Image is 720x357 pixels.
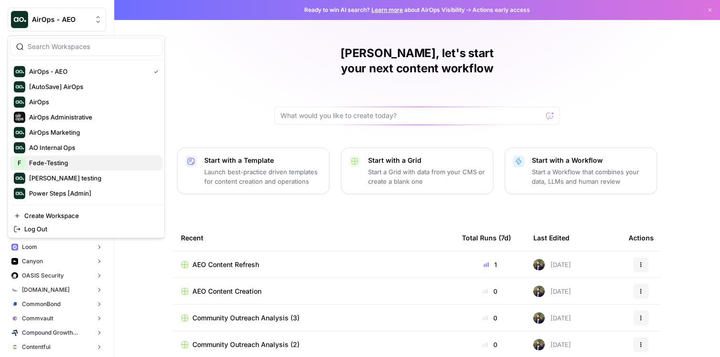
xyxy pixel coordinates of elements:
button: CommonBond [8,297,106,311]
div: 1 [462,260,518,269]
span: Fede-Testing [29,158,155,168]
p: Start a Workflow that combines your data, LLMs and human review [532,167,649,186]
div: Actions [629,225,654,251]
img: xf6b4g7v9n1cfco8wpzm78dqnb6e [11,315,18,322]
button: Compound Growth Marketing [8,326,106,340]
img: AirOps Administrative Logo [14,111,25,123]
span: Compound Growth Marketing [22,328,92,337]
span: Power Steps [Admin] [29,188,155,198]
a: Learn more [371,6,403,13]
span: Canyon [22,257,43,266]
button: [DOMAIN_NAME] [8,283,106,297]
div: 0 [462,340,518,349]
a: Community Outreach Analysis (2) [181,340,447,349]
span: AirOps - AEO [29,67,146,76]
span: Ready to win AI search? about AirOps Visibility [304,6,465,14]
span: AEO Content Creation [192,287,261,296]
div: [DATE] [533,339,571,350]
span: [AutoSave] AirOps [29,82,155,91]
img: 4dqwcgipae5fdwxp9v51u2818epj [533,339,545,350]
span: AirOps - AEO [32,15,90,24]
div: [DATE] [533,286,571,297]
p: Start with a Workflow [532,156,649,165]
button: Loom [8,240,106,254]
a: Community Outreach Analysis (3) [181,313,447,323]
img: k09s5utkby11dt6rxf2w9zgb46r0 [11,287,18,293]
input: Search Workspaces [28,42,156,51]
button: Start with a GridStart a Grid with data from your CMS or create a blank one [341,148,493,194]
img: 4dqwcgipae5fdwxp9v51u2818epj [533,312,545,324]
p: Start with a Grid [368,156,485,165]
img: 4dqwcgipae5fdwxp9v51u2818epj [533,286,545,297]
span: AirOps Administrative [29,112,155,122]
a: Log Out [10,222,162,236]
button: Canyon [8,254,106,268]
span: AO Internal Ops [29,143,155,152]
img: Power Steps [Admin] Logo [14,188,25,199]
div: [DATE] [533,312,571,324]
div: Recent [181,225,447,251]
span: F [18,158,21,168]
span: [PERSON_NAME] testing [29,173,155,183]
span: Actions early access [472,6,530,14]
div: 0 [462,313,518,323]
div: Total Runs (7d) [462,225,511,251]
img: wev6amecshr6l48lvue5fy0bkco1 [11,244,18,250]
img: glq0fklpdxbalhn7i6kvfbbvs11n [11,301,18,307]
span: Log Out [24,224,155,234]
a: AEO Content Creation [181,287,447,296]
span: Commvault [22,314,53,323]
div: [DATE] [533,259,571,270]
p: Start with a Template [204,156,321,165]
img: AirOps - AEO Logo [14,66,25,77]
p: Launch best-practice driven templates for content creation and operations [204,167,321,186]
button: Workspace: AirOps - AEO [8,8,106,31]
button: Contentful [8,340,106,354]
img: Justina testing Logo [14,172,25,184]
span: Create Workspace [24,211,155,220]
a: Create Workspace [10,209,162,222]
span: Community Outreach Analysis (2) [192,340,300,349]
span: Community Outreach Analysis (3) [192,313,300,323]
h1: [PERSON_NAME], let's start your next content workflow [274,46,560,76]
button: Commvault [8,311,106,326]
div: 0 [462,287,518,296]
img: [AutoSave] AirOps Logo [14,81,25,92]
img: 0idox3onazaeuxox2jono9vm549w [11,258,18,265]
span: CommonBond [22,300,60,308]
span: Loom [22,243,37,251]
img: kaevn8smg0ztd3bicv5o6c24vmo8 [11,329,18,336]
span: AEO Content Refresh [192,260,259,269]
img: 2ud796hvc3gw7qwjscn75txc5abr [11,344,18,350]
span: [DOMAIN_NAME] [22,286,70,294]
img: 4dqwcgipae5fdwxp9v51u2818epj [533,259,545,270]
div: Last Edited [533,225,570,251]
span: OASIS Security [22,271,64,280]
img: AO Internal Ops Logo [14,142,25,153]
img: AirOps Marketing Logo [14,127,25,138]
img: red1k5sizbc2zfjdzds8kz0ky0wq [11,272,18,279]
img: AirOps Logo [14,96,25,108]
span: Contentful [22,343,50,351]
a: AEO Content Refresh [181,260,447,269]
p: Start a Grid with data from your CMS or create a blank one [368,167,485,186]
button: Start with a TemplateLaunch best-practice driven templates for content creation and operations [177,148,330,194]
button: OASIS Security [8,268,106,283]
input: What would you like to create today? [280,111,542,120]
div: Workspace: AirOps - AEO [8,35,165,238]
span: AirOps [29,97,155,107]
span: AirOps Marketing [29,128,155,137]
img: AirOps - AEO Logo [11,11,28,28]
button: Start with a WorkflowStart a Workflow that combines your data, LLMs and human review [505,148,657,194]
